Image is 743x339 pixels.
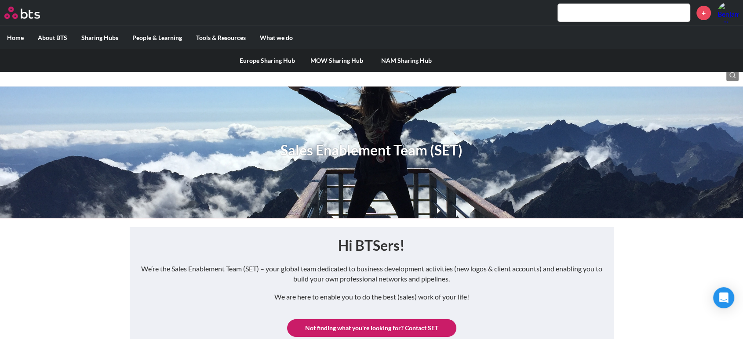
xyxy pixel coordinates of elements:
em: We’re the Sales Enablement Team (SET) – your global team dedicated to business development activi... [141,264,602,282]
h1: Hi BTSers! [138,236,605,256]
div: Open Intercom Messenger [713,287,734,308]
a: Not finding what you're looking for? Contact SET [287,319,456,337]
label: About BTS [31,26,74,49]
label: What we do [253,26,300,49]
label: Tools & Resources [189,26,253,49]
img: Benjamin Wilcock [718,2,739,23]
label: Sharing Hubs [74,26,125,49]
label: People & Learning [125,26,189,49]
h1: Sales Enablement Team (SET) [280,141,463,160]
a: + [696,6,711,20]
a: Profile [718,2,739,23]
a: Go home [4,7,56,19]
em: We are here to enable you to do the best (sales) work of your life! [274,292,469,301]
img: BTS Logo [4,7,40,19]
